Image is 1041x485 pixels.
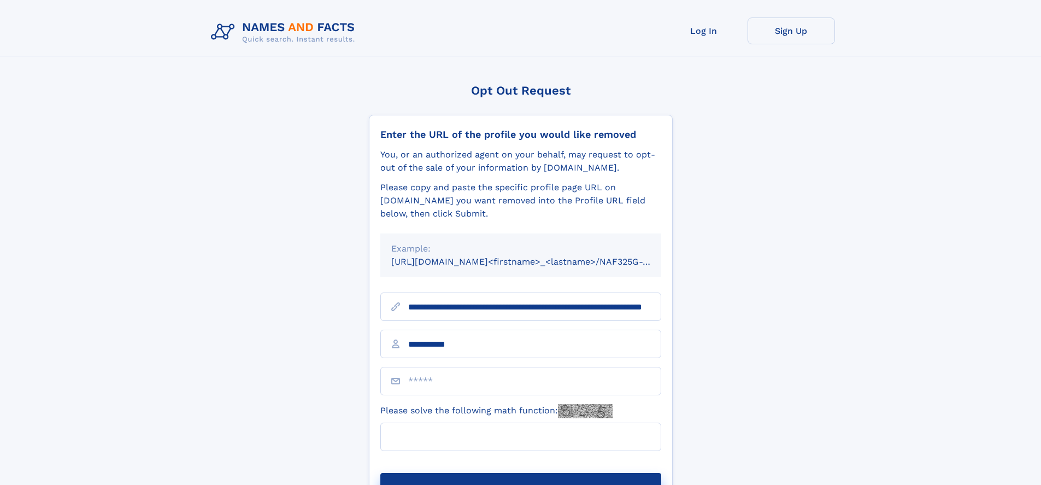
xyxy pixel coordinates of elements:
a: Sign Up [748,17,835,44]
div: Enter the URL of the profile you would like removed [380,128,661,141]
label: Please solve the following math function: [380,404,613,418]
div: Please copy and paste the specific profile page URL on [DOMAIN_NAME] you want removed into the Pr... [380,181,661,220]
div: Example: [391,242,650,255]
small: [URL][DOMAIN_NAME]<firstname>_<lastname>/NAF325G-xxxxxxxx [391,256,682,267]
div: Opt Out Request [369,84,673,97]
div: You, or an authorized agent on your behalf, may request to opt-out of the sale of your informatio... [380,148,661,174]
a: Log In [660,17,748,44]
img: Logo Names and Facts [207,17,364,47]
